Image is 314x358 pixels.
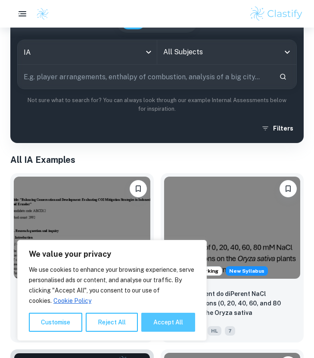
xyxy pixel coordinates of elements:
[276,69,290,84] button: Search
[29,265,195,306] p: We use cookies to enhance your browsing experience, serve personalised ads or content, and analys...
[86,313,138,332] button: Reject All
[31,7,49,20] a: Clastify logo
[29,313,82,332] button: Customise
[171,289,294,318] p: To what extent do diPerent NaCl concentrations (0, 20, 40, 60, and 80 mM) aPect the Oryza sativa ...
[280,180,297,197] button: Please log in to bookmark exemplars
[259,121,297,136] button: Filters
[36,7,49,20] img: Clastify logo
[17,240,207,341] div: We value your privacy
[29,249,195,259] p: We value your privacy
[226,266,268,276] span: New Syllabus
[10,153,304,166] h1: All IA Examples
[281,46,293,58] button: Open
[141,313,195,332] button: Accept All
[10,173,154,342] a: Examiner MarkingStarting from the May 2026 session, the ESS IA requirements have changed. We crea...
[249,5,304,22] img: Clastify logo
[161,173,304,342] a: Examiner MarkingStarting from the May 2026 session, the ESS IA requirements have changed. We crea...
[53,297,92,305] a: Cookie Policy
[14,177,150,279] img: ESS IA example thumbnail: To what extent do CO2 emissions contribu
[226,266,268,276] div: Starting from the May 2026 session, the ESS IA requirements have changed. We created this exempla...
[164,177,301,279] img: ESS IA example thumbnail: To what extent do diPerent NaCl concentr
[225,326,235,336] span: 7
[18,40,157,64] div: IA
[130,180,147,197] button: Please log in to bookmark exemplars
[208,326,221,336] span: HL
[17,96,297,114] p: Not sure what to search for? You can always look through our example Internal Assessments below f...
[18,65,272,89] input: E.g. player arrangements, enthalpy of combustion, analysis of a big city...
